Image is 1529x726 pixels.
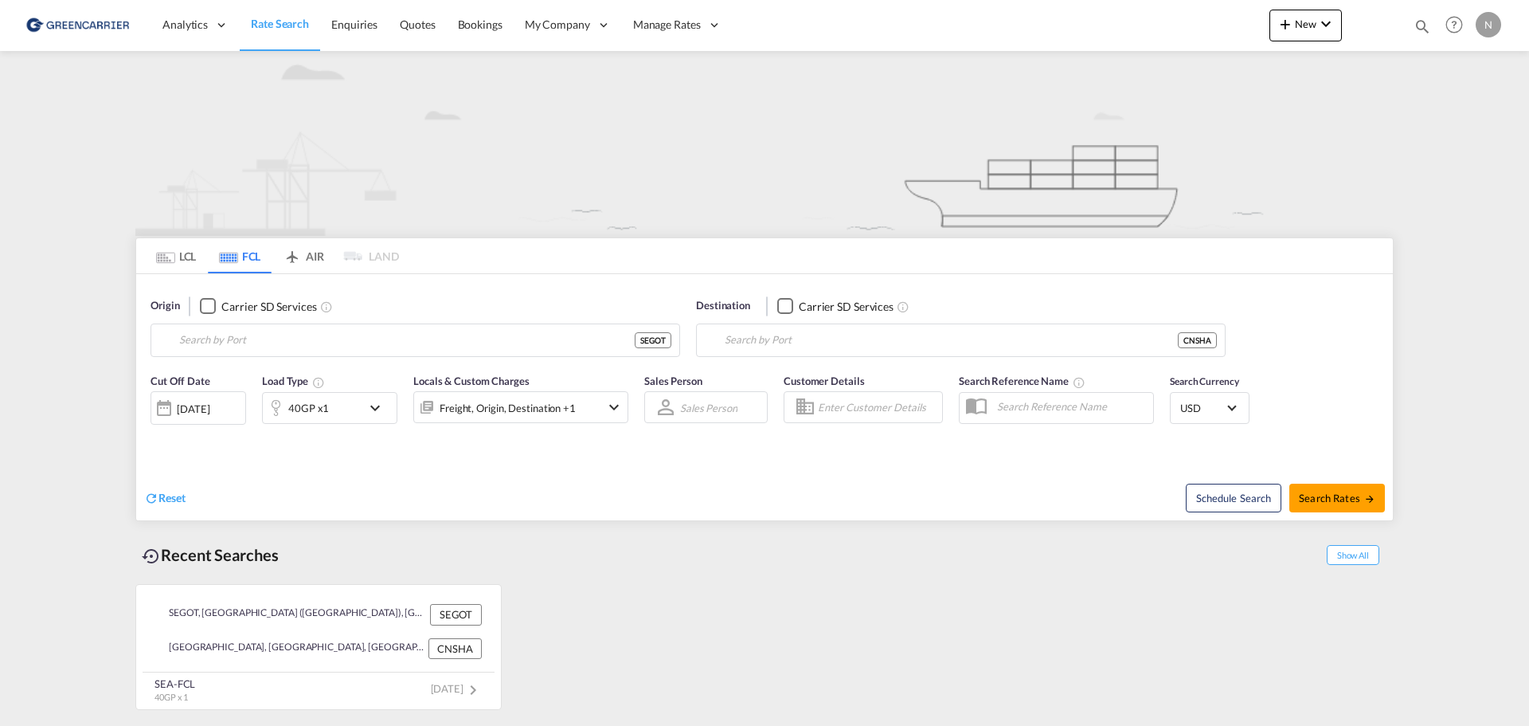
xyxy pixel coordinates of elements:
md-icon: icon-arrow-right [1364,493,1375,504]
span: Quotes [400,18,435,31]
md-icon: Select multiple loads to view rates [312,376,325,389]
div: Carrier SD Services [221,299,316,315]
div: SEGOT [635,332,671,348]
div: Recent Searches [135,537,285,573]
span: Origin [151,298,179,314]
div: Freight Origin Destination Factory Stuffingicon-chevron-down [413,391,628,423]
md-icon: icon-magnify [1414,18,1431,35]
input: Search by Port [725,328,1178,352]
span: Load Type [262,375,325,387]
span: Destination [696,298,750,314]
div: 40GP x1 [288,397,329,419]
span: Analytics [162,17,208,33]
button: Note: By default Schedule search will only considerorigin ports, destination ports and cut off da... [1186,484,1281,512]
span: Cut Off Date [151,375,210,387]
md-input-container: Gothenburg (Goteborg), SEGOT [151,324,679,356]
div: SEGOT [430,604,482,625]
div: 40GP x1icon-chevron-down [262,392,397,424]
div: Help [1441,11,1476,40]
span: Search Currency [1170,375,1239,387]
span: Rate Search [251,17,309,30]
md-tab-item: LCL [144,238,208,273]
md-input-container: Shanghai, CNSHA [697,324,1225,356]
recent-search-card: SEGOT, [GEOGRAPHIC_DATA] ([GEOGRAPHIC_DATA]), [GEOGRAPHIC_DATA], [GEOGRAPHIC_DATA], [GEOGRAPHIC_D... [135,584,502,710]
div: Carrier SD Services [799,299,894,315]
span: USD [1180,401,1225,415]
md-select: Sales Person [678,396,739,419]
img: new-FCL.png [135,51,1394,236]
div: icon-refreshReset [144,490,186,508]
md-icon: icon-airplane [283,247,302,259]
md-icon: icon-chevron-down [366,398,393,418]
div: CNSHA [428,638,482,659]
md-icon: icon-refresh [144,491,158,505]
span: [DATE] [431,682,483,695]
md-checkbox: Checkbox No Ink [777,298,894,315]
span: Sales Person [644,375,702,387]
div: CNSHA, Shanghai, China, Greater China & Far East Asia, Asia Pacific [155,638,424,659]
div: icon-magnify [1414,18,1431,41]
md-icon: icon-chevron-down [604,398,624,417]
span: Manage Rates [633,17,701,33]
span: My Company [525,17,590,33]
span: Search Reference Name [959,375,1085,387]
span: Enquiries [331,18,377,31]
md-icon: Unchecked: Search for CY (Container Yard) services for all selected carriers.Checked : Search for... [320,300,333,313]
md-checkbox: Checkbox No Ink [200,298,316,315]
input: Search Reference Name [989,394,1153,418]
button: icon-plus 400-fgNewicon-chevron-down [1269,10,1342,41]
div: [DATE] [151,391,246,425]
md-tab-item: AIR [272,238,335,273]
div: Origin Checkbox No InkUnchecked: Search for CY (Container Yard) services for all selected carrier... [136,274,1393,520]
md-icon: icon-plus 400-fg [1276,14,1295,33]
md-icon: icon-chevron-right [463,681,483,700]
span: Show All [1327,545,1379,565]
span: New [1276,18,1335,30]
md-icon: icon-chevron-down [1316,14,1335,33]
img: 609dfd708afe11efa14177256b0082fb.png [24,7,131,43]
span: 40GP x 1 [154,692,188,702]
md-datepicker: Select [151,423,162,445]
md-icon: Unchecked: Search for CY (Container Yard) services for all selected carriers.Checked : Search for... [897,300,909,313]
div: CNSHA [1178,332,1217,348]
md-icon: icon-backup-restore [142,547,161,566]
span: Customer Details [784,375,864,387]
div: [DATE] [177,402,209,416]
md-pagination-wrapper: Use the left and right arrow keys to navigate between tabs [144,238,399,273]
span: Locals & Custom Charges [413,375,530,387]
span: Reset [158,491,186,504]
md-tab-item: FCL [208,238,272,273]
div: SEA-FCL [154,677,195,691]
span: Bookings [458,18,502,31]
div: N [1476,12,1501,37]
span: Search Rates [1299,492,1375,504]
div: Freight Origin Destination Factory Stuffing [440,397,576,419]
md-select: Select Currency: $ USDUnited States Dollar [1179,396,1241,419]
md-icon: Your search will be saved by the below given name [1073,376,1085,389]
button: Search Ratesicon-arrow-right [1289,484,1385,512]
input: Search by Port [179,328,635,352]
div: SEGOT, Gothenburg (Goteborg), Sweden, Northern Europe, Europe [155,604,426,625]
span: Help [1441,11,1468,38]
input: Enter Customer Details [818,395,937,419]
